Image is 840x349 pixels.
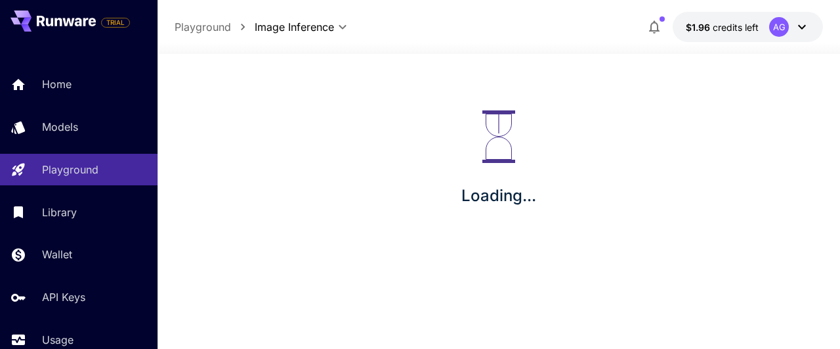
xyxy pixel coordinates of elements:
p: Library [42,204,77,220]
span: Image Inference [255,19,334,35]
span: Add your payment card to enable full platform functionality. [101,14,130,30]
p: Loading... [461,184,536,208]
p: Wallet [42,246,72,262]
p: Usage [42,332,73,348]
button: $1.955AG [673,12,823,42]
span: credits left [713,22,759,33]
span: TRIAL [102,18,129,28]
p: Home [42,76,72,92]
p: Models [42,119,78,135]
p: API Keys [42,289,85,305]
div: $1.955 [686,20,759,34]
div: AG [769,17,789,37]
p: Playground [42,162,98,177]
nav: breadcrumb [175,19,255,35]
a: Playground [175,19,231,35]
span: $1.96 [686,22,713,33]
